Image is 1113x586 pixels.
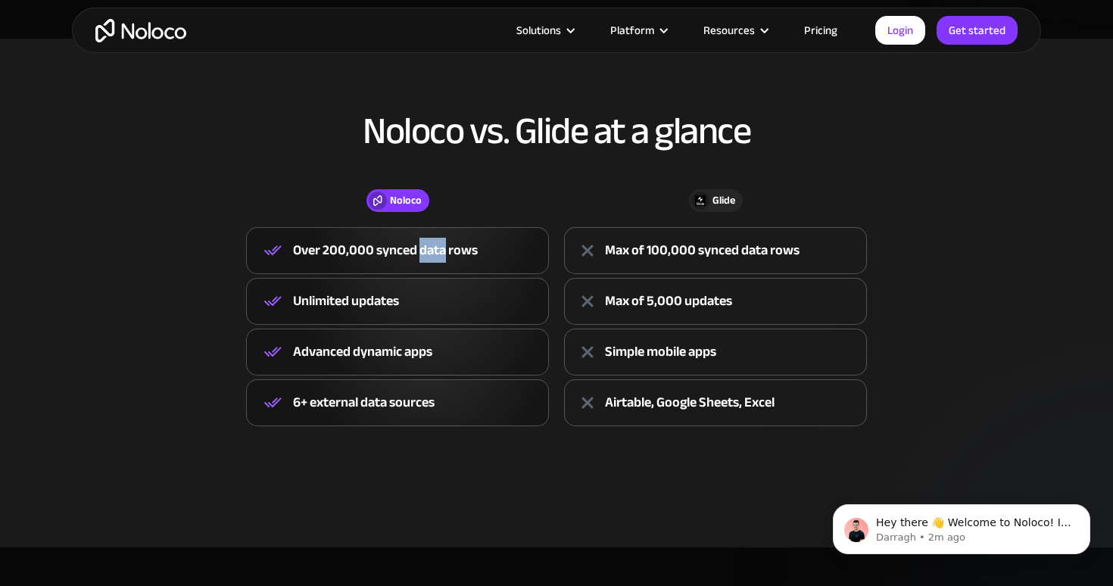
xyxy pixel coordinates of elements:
[605,341,716,363] div: Simple mobile apps
[605,239,800,262] div: Max of 100,000 synced data rows
[293,391,435,414] div: 6+ external data sources
[293,290,399,313] div: Unlimited updates
[293,341,432,363] div: Advanced dynamic apps
[516,20,561,40] div: Solutions
[810,472,1113,578] iframe: Intercom notifications message
[605,290,732,313] div: Max of 5,000 updates
[937,16,1018,45] a: Get started
[87,111,1026,151] h2: Noloco vs. Glide at a glance
[605,391,775,414] div: Airtable, Google Sheets, Excel
[610,20,654,40] div: Platform
[875,16,925,45] a: Login
[293,239,478,262] div: Over 200,000 synced data rows
[497,20,591,40] div: Solutions
[712,192,735,209] div: Glide
[95,19,186,42] a: home
[684,20,785,40] div: Resources
[703,20,755,40] div: Resources
[591,20,684,40] div: Platform
[390,192,422,209] div: Noloco
[785,20,856,40] a: Pricing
